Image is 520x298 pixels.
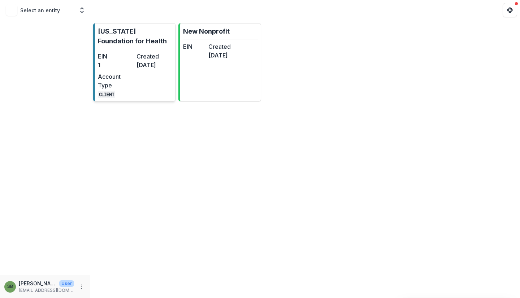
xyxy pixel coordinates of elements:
code: CLIENT [98,91,115,98]
a: New NonprofitEINCreated[DATE] [178,23,261,102]
dd: [DATE] [136,61,172,69]
img: Select an entity [6,4,17,16]
p: [EMAIL_ADDRESS][DOMAIN_NAME] [19,287,74,294]
dt: Created [136,52,172,61]
a: [US_STATE] Foundation for HealthEIN1Created[DATE]Account TypeCLIENT [93,23,175,102]
p: User [59,280,74,287]
dt: EIN [98,52,134,61]
dd: [DATE] [208,51,231,60]
button: Get Help [503,3,517,17]
button: Open entity switcher [77,3,87,17]
div: Samantha Bunk [7,284,13,289]
dt: Created [208,42,231,51]
button: More [77,282,86,291]
p: [PERSON_NAME] [19,280,56,287]
p: [US_STATE] Foundation for Health [98,26,172,46]
p: New Nonprofit [183,26,230,36]
dt: Account Type [98,72,134,90]
dd: 1 [98,61,134,69]
p: Select an entity [20,7,60,14]
dt: EIN [183,42,205,51]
